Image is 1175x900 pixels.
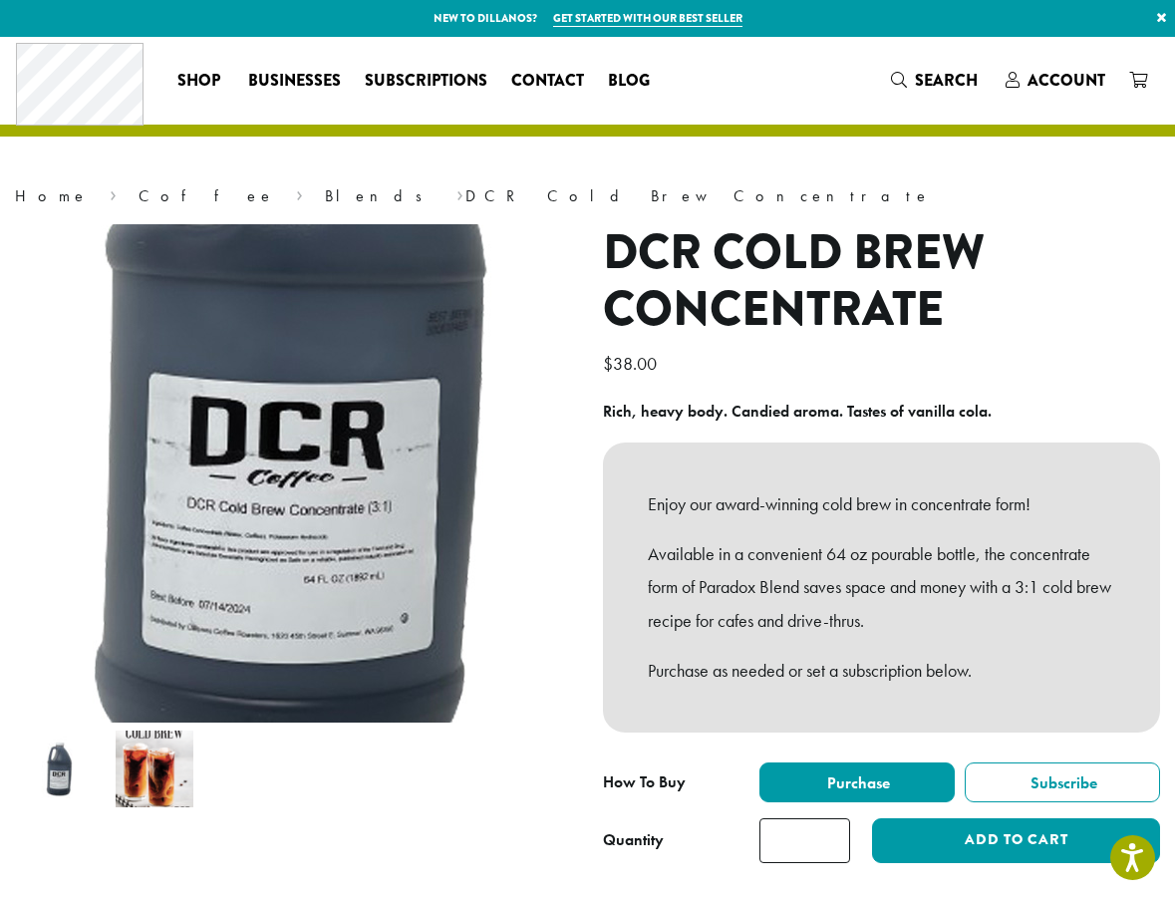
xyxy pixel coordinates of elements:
[608,69,650,94] span: Blog
[296,177,303,208] span: ›
[603,352,662,375] bdi: 38.00
[177,69,220,94] span: Shop
[1028,69,1105,92] span: Account
[603,352,613,375] span: $
[648,654,1116,688] p: Purchase as needed or set a subscription below.
[603,401,992,422] b: Rich, heavy body. Candied aroma. Tastes of vanilla cola.
[165,65,236,97] a: Shop
[648,537,1116,638] p: Available in a convenient 64 oz pourable bottle, the concentrate form of Paradox Blend saves spac...
[603,224,1161,339] h1: DCR Cold Brew Concentrate
[603,771,686,792] span: How To Buy
[553,10,742,27] a: Get started with our best seller
[759,818,851,863] input: Product quantity
[365,69,487,94] span: Subscriptions
[879,64,994,97] a: Search
[15,185,89,206] a: Home
[511,69,584,94] span: Contact
[15,184,1160,208] nav: Breadcrumb
[139,185,275,206] a: Coffee
[23,731,100,807] img: DCR Cold Brew Concentrate
[248,69,341,94] span: Businesses
[1028,772,1097,793] span: Subscribe
[872,818,1160,863] button: Add to cart
[603,828,664,852] div: Quantity
[325,185,436,206] a: Blends
[110,177,117,208] span: ›
[824,772,890,793] span: Purchase
[915,69,978,92] span: Search
[648,487,1116,521] p: Enjoy our award-winning cold brew in concentrate form!
[456,177,463,208] span: ›
[116,731,192,807] img: DCR Cold Brew Concentrate - Image 2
